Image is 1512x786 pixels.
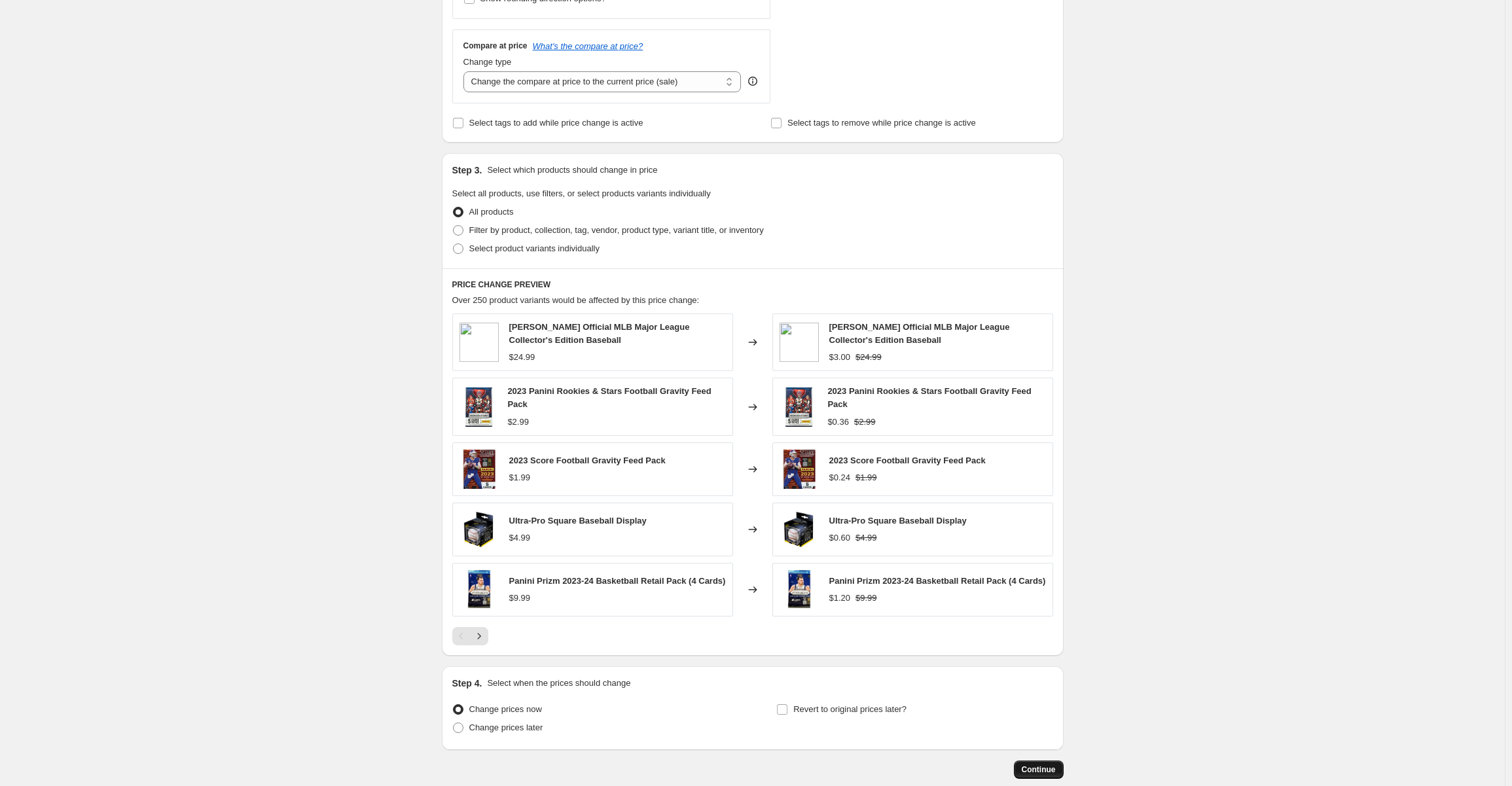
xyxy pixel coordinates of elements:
div: $0.36 [827,416,849,429]
span: Change prices now [469,704,542,714]
h6: PRICE CHANGE PREVIEW [452,279,1053,290]
div: $9.99 [509,592,531,605]
strike: $9.99 [855,592,877,605]
span: Change prices later [469,723,543,732]
span: All products [469,207,514,217]
img: 26924-2_80x.jpg [459,323,499,362]
p: Select which products should change in price [487,164,657,177]
img: rspacks-e1721767134262_80x.webp [780,387,818,427]
div: $4.99 [509,531,531,545]
span: Ultra-Pro Square Baseball Display [829,516,967,526]
button: Continue [1014,760,1064,779]
span: Revert to original prices later? [793,704,907,714]
p: Select when the prices should change [487,677,630,690]
span: Filter by product, collection, tag, vendor, product type, variant title, or inventory [469,225,764,235]
div: $0.24 [829,471,851,484]
div: help [746,75,759,88]
span: Panini Prizm 2023-24 Basketball Retail Pack (4 Cards) [509,576,726,586]
span: Change type [463,57,512,67]
span: Select tags to add while price change is active [469,118,643,128]
span: Ultra-Pro Square Baseball Display [509,516,647,526]
strike: $2.99 [854,416,876,429]
span: 2023 Panini Rookies & Stars Football Gravity Feed Pack [827,386,1031,409]
strike: $4.99 [855,531,877,545]
span: Over 250 product variants would be affected by this price change: [452,295,700,305]
span: Continue [1022,764,1056,775]
span: [PERSON_NAME] Official MLB Major League Collector's Edition Baseball [829,322,1010,345]
h3: Compare at price [463,41,528,51]
h2: Step 4. [452,677,482,690]
h2: Step 3. [452,164,482,177]
img: NBA-Panini-2023-24-Prizm-Basketball-Trading-Card-BLASTER-Pack-4-Cards-Ice-Prizms_bb026f9e-04c7-40... [459,570,499,609]
img: NBA-Panini-2023-24-Prizm-Basketball-Trading-Card-BLASTER-Pack-4-Cards-Ice-Prizms_bb026f9e-04c7-40... [780,570,819,609]
div: $0.60 [829,531,851,545]
strike: $24.99 [855,351,882,364]
button: What's the compare at price? [533,41,643,51]
div: $3.00 [829,351,851,364]
img: 81528_500x_45822e5c-c611-44fe-b33b-787e40e66768_80x.webp [780,510,819,549]
img: rspacks-e1721767134262_80x.webp [459,387,497,427]
span: Select product variants individually [469,243,600,253]
img: 4720cdb6-fffd-4c84-b411-779295f1e338_80x.jpg [459,450,499,489]
div: $24.99 [509,351,535,364]
span: Select all products, use filters, or select products variants individually [452,188,711,198]
img: 81528_500x_45822e5c-c611-44fe-b33b-787e40e66768_80x.webp [459,510,499,549]
img: 26924-2_80x.jpg [780,323,819,362]
nav: Pagination [452,627,488,645]
strike: $1.99 [855,471,877,484]
div: $1.20 [829,592,851,605]
img: 4720cdb6-fffd-4c84-b411-779295f1e338_80x.jpg [780,450,819,489]
div: $2.99 [507,416,529,429]
button: Next [470,627,488,645]
span: [PERSON_NAME] Official MLB Major League Collector's Edition Baseball [509,322,690,345]
span: 2023 Panini Rookies & Stars Football Gravity Feed Pack [507,386,711,409]
div: $1.99 [509,471,531,484]
span: 2023 Score Football Gravity Feed Pack [829,456,986,465]
span: Select tags to remove while price change is active [787,118,976,128]
span: Panini Prizm 2023-24 Basketball Retail Pack (4 Cards) [829,576,1046,586]
span: 2023 Score Football Gravity Feed Pack [509,456,666,465]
